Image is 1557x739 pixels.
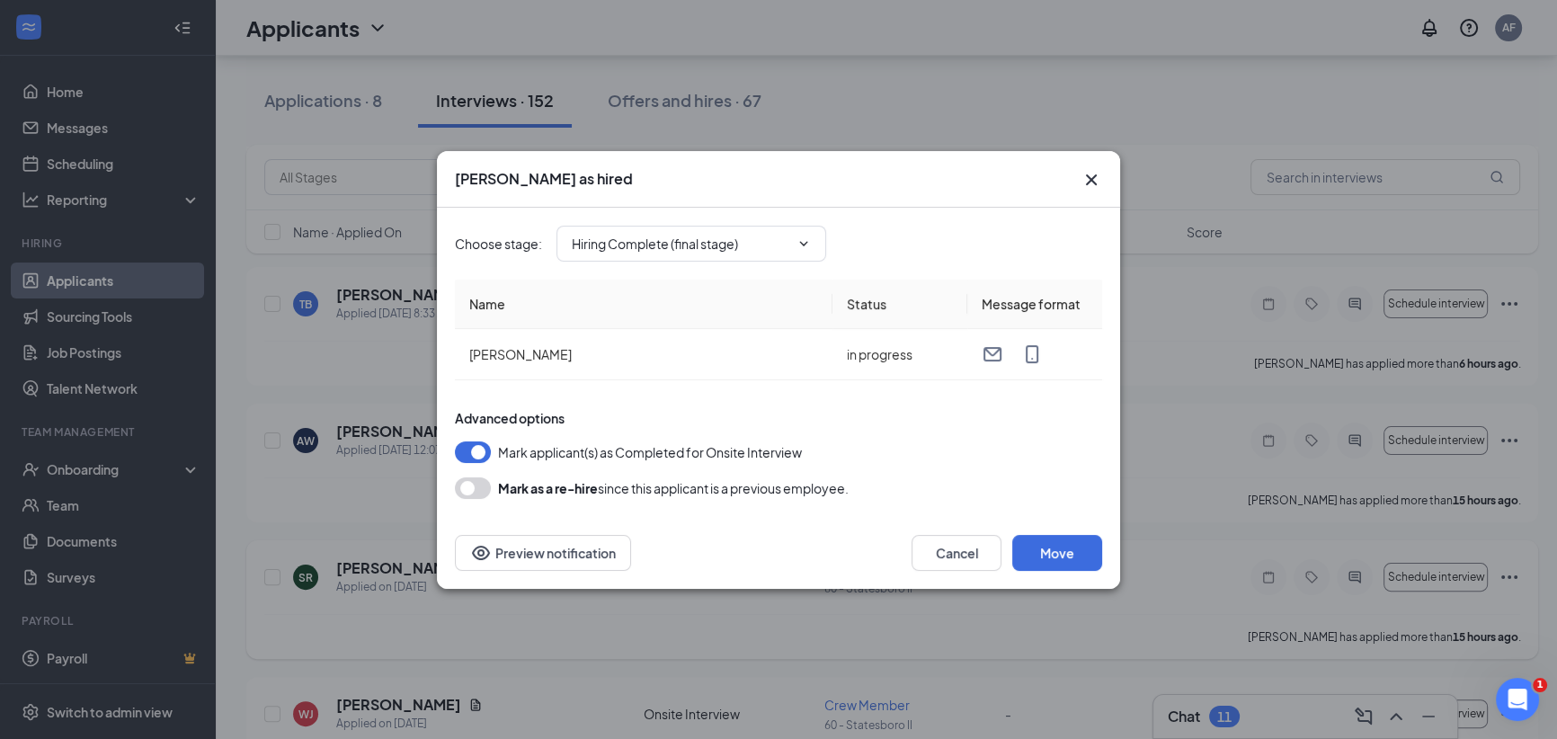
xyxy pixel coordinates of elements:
b: Mark as a re-hire [498,480,598,496]
th: Message format [967,280,1102,329]
h3: [PERSON_NAME] as hired [455,169,633,189]
button: Move [1012,535,1102,571]
svg: Email [982,343,1003,365]
button: Close [1081,169,1102,191]
div: Advanced options [455,409,1102,427]
iframe: Intercom live chat [1496,678,1539,721]
span: Mark applicant(s) as Completed for Onsite Interview [498,441,802,463]
th: Status [832,280,967,329]
th: Name [455,280,832,329]
div: since this applicant is a previous employee. [498,477,849,499]
svg: Cross [1081,169,1102,191]
svg: ChevronDown [796,236,811,251]
span: Choose stage : [455,234,542,254]
svg: Eye [470,542,492,564]
span: 1 [1533,678,1547,692]
button: Cancel [912,535,1001,571]
span: [PERSON_NAME] [469,346,572,362]
button: Preview notificationEye [455,535,631,571]
td: in progress [832,329,967,380]
svg: MobileSms [1021,343,1043,365]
